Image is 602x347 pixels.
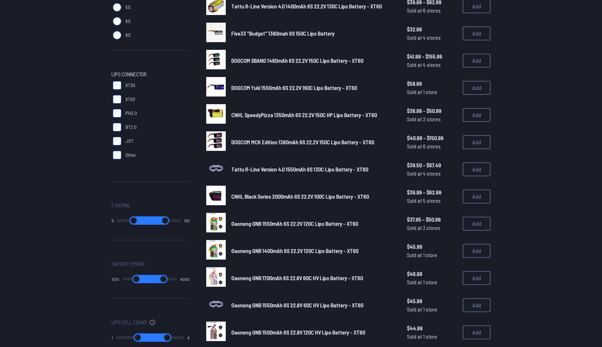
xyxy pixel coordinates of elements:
[206,77,226,97] img: image
[231,165,396,173] a: Tattu R-Line Version 4.0 1550mAh 6S 130C Lipo Battery - XT60
[206,240,226,262] a: image
[206,186,226,205] img: image
[463,162,491,176] button: Add
[125,32,131,39] span: 8S
[463,271,491,285] button: Add
[184,218,190,223] output: 150
[125,18,131,25] span: 6S
[407,324,457,332] span: $44.99
[206,213,226,234] a: image
[231,111,377,118] span: CNHL SpeedyPizza 1350mAh 6S 22.2V 150C HP Lipo Battery - XT60
[180,276,190,282] output: 4000
[463,298,491,312] button: Add
[407,107,457,115] span: $38.99 - $50.99
[125,152,136,159] span: Other
[231,275,363,281] span: Gaoneng GNB 1700mAh 6S 22.8V 60C HV Lipo Battery - XT60
[407,33,457,42] span: Sold at 4 stores
[463,217,491,231] button: Add
[463,81,491,95] button: Add
[407,251,457,259] span: Sold at 1 store
[231,301,396,309] a: Gaoneng GNB 1550mAh 6S 22.8V 60C HV Lipo Battery - XT60
[407,161,457,169] span: $39.50 - $67.49
[206,131,226,153] a: image
[407,305,457,314] span: Sold at 1 store
[463,244,491,258] button: Add
[113,137,121,145] input: JST
[231,111,396,119] a: CNHL SpeedyPizza 1350mAh 6S 22.2V 150C HP Lipo Battery - XT60
[463,325,491,339] button: Add
[206,50,226,71] a: image
[231,2,396,10] a: Tattu R-Line Version 4.0 1400mAh 6S 22.2V 130C Lipo Battery - XT60
[463,54,491,68] button: Add
[463,108,491,122] button: Add
[463,26,491,40] button: Add
[231,328,396,337] a: Gaoneng GNB 1500mAh 6S 22.8V 120C HV Lipo Battery - XT60
[463,190,491,203] button: Add
[111,260,144,268] span: Capacity (mAh)
[407,52,457,61] span: $41.99 - $155.99
[407,61,457,69] span: Sold at 4 stores
[407,169,457,178] span: Sold at 4 stores
[206,213,226,232] img: image
[231,302,363,308] span: Gaoneng GNB 1550mAh 6S 22.8V 60C HV Lipo Battery - XT60
[231,56,396,65] a: DOGCOM SBANG 1480mAh 6S 22.2V 150C Lipo Battery - XT60
[113,109,121,117] input: PH2.0
[111,335,113,340] output: 1
[206,50,226,69] img: image
[206,267,226,289] a: image
[407,79,457,88] span: $58.99
[231,29,396,38] a: Five33 "Budget" 1380mah 6S 150C Lipo Battery
[231,3,382,9] span: Tattu R-Line Version 4.0 1400mAh 6S 22.2V 130C Lipo Battery - XT60
[407,88,457,96] span: Sold at 1 store
[231,329,365,336] span: Gaoneng GNB 1500mAh 6S 22.8V 120C HV Lipo Battery - XT60
[113,3,121,11] input: 5S
[407,115,457,123] span: Sold at 2 stores
[125,110,137,117] span: PH2.0
[206,186,226,207] a: image
[111,276,119,282] output: 1339
[231,220,358,227] span: Gaoneng GNB 1550mAh 6S 22.2V 120C Lipo Battery - XT60
[231,193,369,200] span: CNHL Black Series 2000mAh 6S 22.2V 100C Lipo Battery - XT60
[206,104,226,124] img: image
[407,215,457,224] span: $37.95 - $50.99
[206,23,226,42] img: image
[231,84,396,92] a: DOGCOM Yuki 1550mAh 6S 22.2V 160C Lipo Battery - XT60
[407,278,457,286] span: Sold at 1 store
[206,322,226,343] a: image
[187,335,190,340] output: 8
[463,135,491,149] button: Add
[407,6,457,15] span: Sold at 6 stores
[231,247,358,254] span: Gaoneng GNB 1400mAh 6S 22.2V 120C Lipo Battery - XT60
[125,138,133,145] span: JST
[206,240,226,260] img: image
[231,247,396,255] a: Gaoneng GNB 1400mAh 6S 22.2V 120C Lipo Battery - XT60
[407,134,457,142] span: $40.99 - $150.99
[407,224,457,232] span: Sold at 3 stores
[231,57,363,64] span: DOGCOM SBANG 1480mAh 6S 22.2V 150C Lipo Battery - XT60
[231,84,357,91] span: DOGCOM Yuki 1550mAh 6S 22.2V 160C Lipo Battery - XT60
[407,142,457,151] span: Sold at 6 stores
[113,31,121,39] input: 8S
[231,138,396,146] a: DOGCOM MCK Edition 1380mAh 6S 22.2V 150C Lipo Battery - XT60
[231,166,368,172] span: Tattu R-Line Version 4.0 1550mAh 6S 130C Lipo Battery - XT60
[113,123,121,131] input: BT2.0
[231,30,334,37] span: Five33 "Budget" 1380mah 6S 150C Lipo Battery
[407,242,457,251] span: $45.99
[407,270,457,278] span: $46.99
[111,218,114,223] output: 0
[113,151,121,159] input: Other
[231,219,396,228] a: Gaoneng GNB 1550mAh 6S 22.2V 120C Lipo Battery - XT60
[407,25,457,33] span: $32.99
[231,274,396,282] a: Gaoneng GNB 1700mAh 6S 22.8V 60C HV Lipo Battery - XT60
[407,196,457,205] span: Sold at 5 stores
[206,104,226,126] a: image
[407,332,457,341] span: Sold at 1 store
[231,192,396,201] a: CNHL Black Series 2000mAh 6S 22.2V 100C Lipo Battery - XT60
[206,322,226,341] img: image
[111,70,147,78] span: LiPo Connector
[206,267,226,287] img: image
[407,188,457,196] span: $39.99 - $62.99
[125,124,137,131] span: BT2.0
[125,82,135,89] span: XT30
[125,4,131,11] span: 5S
